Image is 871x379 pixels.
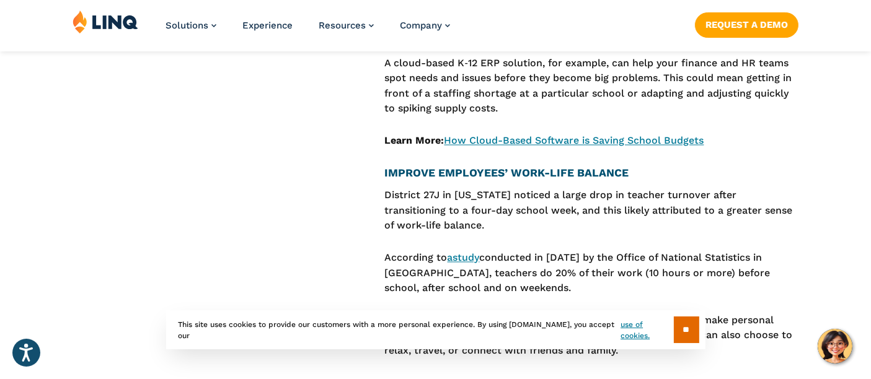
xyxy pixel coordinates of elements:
a: use of cookies. [621,319,673,341]
a: study [453,251,480,263]
h4: IMPROVE EMPLOYEES’ WORK-LIFE BALANCE [385,166,798,180]
div: This site uses cookies to provide our customers with a more personal experience. By using [DOMAIN... [166,310,705,349]
p: District 27J in [US_STATE] noticed a large drop in teacher turnover after transitioning to a four... [385,188,798,233]
a: Solutions [166,20,216,31]
p: A cloud-based K‑12 ERP solution, for example, can help your finance and HR teams spot needs and i... [385,56,798,116]
span: Resources [319,20,366,31]
p: According to conducted in [DATE] by the Office of National Statistics in [GEOGRAPHIC_DATA], teach... [385,250,798,295]
img: LINQ | K‑12 Software [73,10,138,33]
strong: Learn More: [385,134,444,146]
a: Company [400,20,450,31]
button: Hello, have a question? Let’s chat. [818,329,852,364]
span: Company [400,20,442,31]
span: Solutions [166,20,208,31]
a: Experience [242,20,293,31]
a: a [448,251,453,263]
a: Resources [319,20,374,31]
a: How Cloud-Based Software is Saving School Budgets [444,134,704,146]
nav: Primary Navigation [166,10,450,51]
a: Request a Demo [695,12,798,37]
nav: Button Navigation [695,10,798,37]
